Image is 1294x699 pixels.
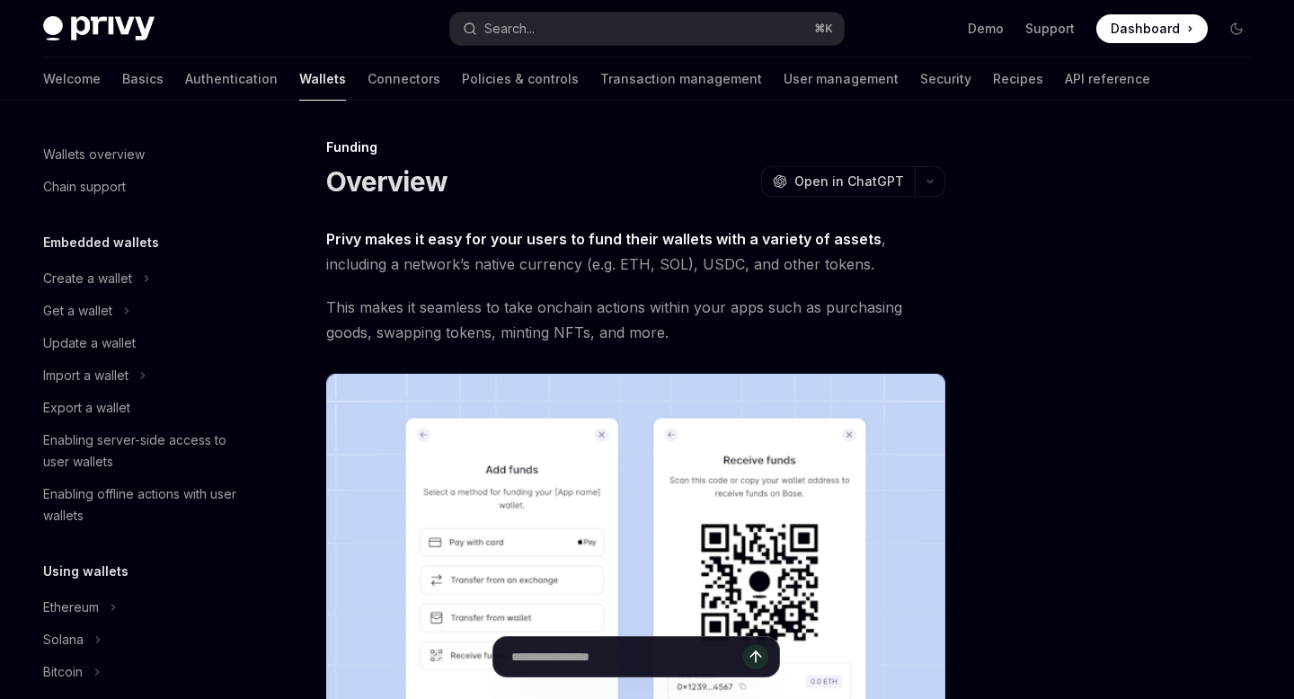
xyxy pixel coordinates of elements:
div: Ethereum [43,597,99,618]
div: Import a wallet [43,365,129,386]
button: Open search [450,13,843,45]
a: Chain support [29,171,259,203]
div: Create a wallet [43,268,132,289]
span: ⌘ K [814,22,833,36]
h5: Using wallets [43,561,129,582]
a: API reference [1065,58,1150,101]
button: Toggle Get a wallet section [29,295,259,327]
div: Enabling server-side access to user wallets [43,429,248,473]
div: Funding [326,138,945,156]
div: Update a wallet [43,332,136,354]
a: Demo [968,20,1004,38]
a: Support [1025,20,1075,38]
button: Toggle Solana section [29,624,259,656]
a: Enabling offline actions with user wallets [29,478,259,532]
button: Toggle dark mode [1222,14,1251,43]
a: Policies & controls [462,58,579,101]
a: Authentication [185,58,278,101]
div: Wallets overview [43,144,145,165]
button: Toggle Create a wallet section [29,262,259,295]
div: Solana [43,629,84,650]
a: Enabling server-side access to user wallets [29,424,259,478]
a: Dashboard [1096,14,1208,43]
a: Security [920,58,971,101]
strong: Privy makes it easy for your users to fund their wallets with a variety of assets [326,230,882,248]
a: Transaction management [600,58,762,101]
div: Search... [484,18,535,40]
div: Get a wallet [43,300,112,322]
img: dark logo [43,16,155,41]
button: Toggle Bitcoin section [29,656,259,688]
div: Bitcoin [43,661,83,683]
h5: Embedded wallets [43,232,159,253]
a: Update a wallet [29,327,259,359]
input: Ask a question... [511,637,743,677]
button: Send message [743,644,768,669]
a: Wallets [299,58,346,101]
div: Chain support [43,176,126,198]
h1: Overview [326,165,448,198]
span: Open in ChatGPT [794,173,904,190]
a: Connectors [368,58,440,101]
a: User management [784,58,899,101]
a: Wallets overview [29,138,259,171]
div: Export a wallet [43,397,130,419]
button: Toggle Ethereum section [29,591,259,624]
span: Dashboard [1111,20,1180,38]
div: Enabling offline actions with user wallets [43,483,248,526]
a: Export a wallet [29,392,259,424]
button: Open in ChatGPT [761,166,915,197]
button: Toggle Import a wallet section [29,359,259,392]
a: Welcome [43,58,101,101]
a: Basics [122,58,164,101]
span: , including a network’s native currency (e.g. ETH, SOL), USDC, and other tokens. [326,226,945,277]
a: Recipes [993,58,1043,101]
span: This makes it seamless to take onchain actions within your apps such as purchasing goods, swappin... [326,295,945,345]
